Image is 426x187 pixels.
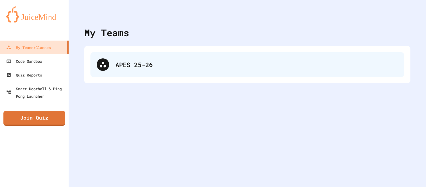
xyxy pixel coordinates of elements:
div: Quiz Reports [6,71,42,79]
div: APES 25-26 [115,60,398,69]
img: logo-orange.svg [6,6,62,22]
a: Join Quiz [3,111,65,126]
div: APES 25-26 [90,52,404,77]
div: My Teams/Classes [6,44,51,51]
div: Code Sandbox [6,57,42,65]
div: Smart Doorbell & Ping Pong Launcher [6,85,66,100]
div: My Teams [84,26,129,40]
